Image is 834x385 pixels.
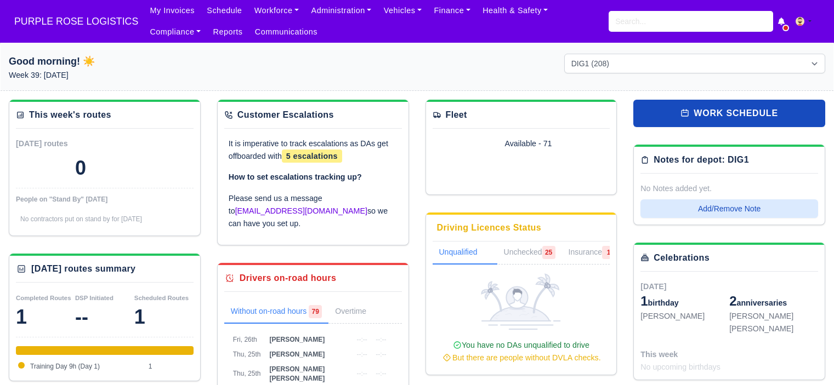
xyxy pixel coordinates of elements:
div: 1 [134,306,194,328]
a: Reports [207,21,248,43]
a: Compliance [144,21,207,43]
span: Thu, 25th [233,370,261,377]
div: [DATE] routes summary [31,262,135,275]
span: Training Day 9h (Day 1) [30,363,100,370]
div: You have no DAs unqualified to drive [437,339,606,364]
span: Fri, 26th [233,336,257,343]
div: Fleet [446,108,467,122]
iframe: Chat Widget [779,332,834,385]
span: 79 [309,305,322,318]
button: Add/Remove Note [640,199,818,218]
a: Unqualified [433,242,497,265]
span: [PERSON_NAME] [269,350,325,358]
div: Customer Escalations [237,108,334,122]
h1: Good morning! ☀️ [9,54,270,69]
a: Communications [249,21,324,43]
a: Insurance [562,242,622,265]
p: How to set escalations tracking up? [229,171,398,183]
div: [DATE] routes [16,137,105,150]
div: 1 [16,306,75,328]
a: Overtime [328,301,388,324]
div: [PERSON_NAME] [729,323,818,335]
a: PURPLE ROSE LOGISTICS [9,11,144,32]
span: 5 escalations [282,150,342,163]
span: --:-- [376,370,386,377]
p: Week 39: [DATE] [9,69,270,82]
small: Completed Routes [16,295,71,301]
td: 1 [146,359,194,374]
span: --:-- [376,350,386,358]
a: Unchecked [497,242,562,265]
div: birthday [640,292,729,310]
span: 25 [542,246,555,259]
span: 1 [640,294,648,308]
span: --:-- [356,370,367,377]
div: anniversaries [729,292,818,310]
span: No upcoming birthdays [640,363,720,371]
div: -- [75,306,134,328]
a: work schedule [633,100,825,127]
span: This week [640,350,678,359]
span: [PERSON_NAME] [PERSON_NAME] [269,365,325,382]
a: [EMAIL_ADDRESS][DOMAIN_NAME] [235,206,367,215]
span: Thu, 25th [233,350,261,358]
div: No Notes added yet. [640,182,818,195]
span: [PERSON_NAME] [269,336,325,343]
input: Search... [609,11,773,32]
div: Driving Licences Status [437,221,542,234]
small: DSP Initiated [75,295,114,301]
div: Training Day 9h (Day 1) [16,346,194,355]
small: Scheduled Routes [134,295,189,301]
div: People on "Stand By" [DATE] [16,195,194,204]
span: --:-- [356,336,367,343]
span: 1 [602,246,615,259]
span: 2 [729,294,736,308]
div: 0 [75,157,86,179]
div: But there are people without DVLA checks. [437,352,606,364]
span: --:-- [376,336,386,343]
p: It is imperative to track escalations as DAs get offboarded with [229,137,398,163]
span: PURPLE ROSE LOGISTICS [9,10,144,32]
div: Celebrations [654,251,710,265]
span: --:-- [356,350,367,358]
div: Available - 71 [505,137,594,150]
p: Please send us a message to so we can have you set up. [229,192,398,229]
div: Notes for depot: DIG1 [654,153,749,166]
div: [PERSON_NAME] [729,310,818,323]
a: Without on-road hours [224,301,329,324]
div: Drivers on-road hours [240,272,336,285]
span: [DATE] [640,282,666,291]
span: No contractors put on stand by for [DATE] [20,215,142,223]
div: [PERSON_NAME] [640,310,729,323]
div: This week's routes [29,108,111,122]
